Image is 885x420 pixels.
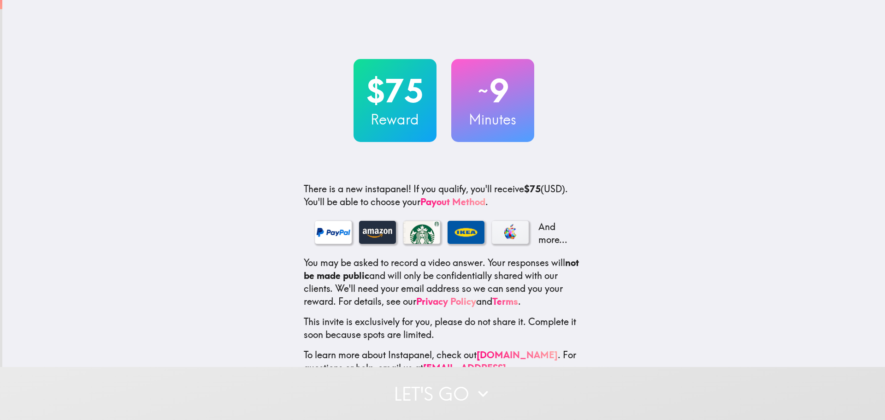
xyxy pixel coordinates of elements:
a: Privacy Policy [416,296,476,307]
h3: Reward [354,110,437,129]
h2: 9 [451,72,534,110]
p: To learn more about Instapanel, check out . For questions or help, email us at . [304,349,584,387]
span: There is a new instapanel! [304,183,411,195]
p: If you qualify, you'll receive (USD) . You'll be able to choose your . [304,183,584,208]
b: $75 [524,183,541,195]
h2: $75 [354,72,437,110]
a: Terms [492,296,518,307]
a: [DOMAIN_NAME] [477,349,558,361]
b: not be made public [304,257,579,281]
p: And more... [536,220,573,246]
h3: Minutes [451,110,534,129]
p: You may be asked to record a video answer. Your responses will and will only be confidentially sh... [304,256,584,308]
a: Payout Method [420,196,485,207]
p: This invite is exclusively for you, please do not share it. Complete it soon because spots are li... [304,315,584,341]
span: ~ [477,77,490,105]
